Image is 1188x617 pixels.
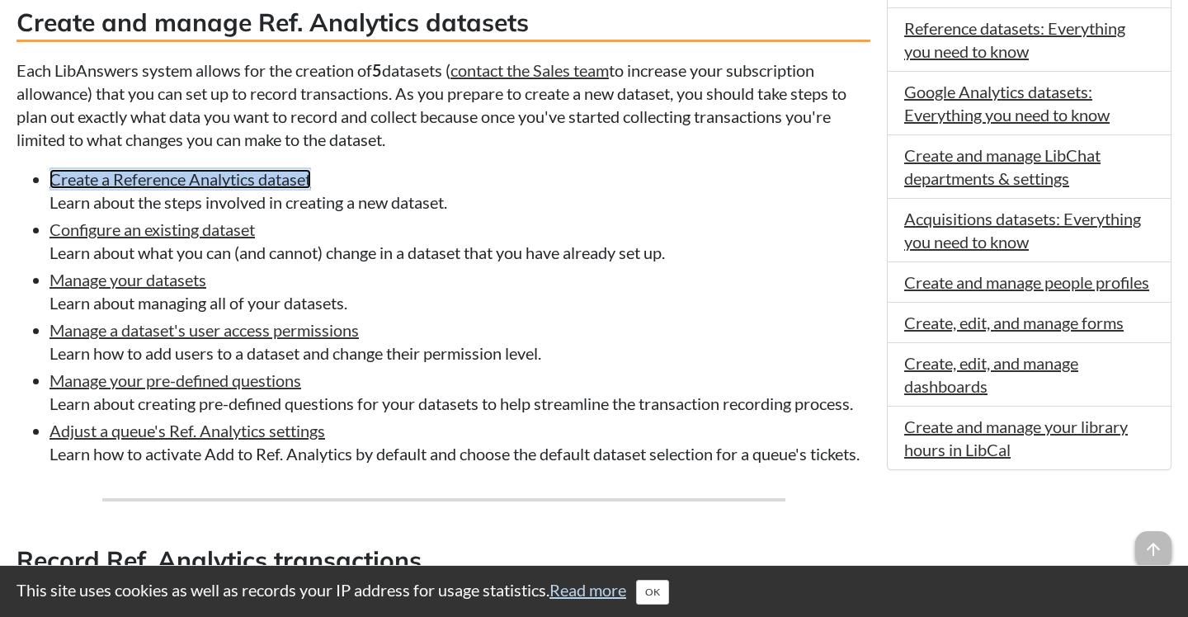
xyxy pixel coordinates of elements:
button: Close [636,580,669,605]
a: Create, edit, and manage dashboards [904,353,1078,396]
li: Learn about managing all of your datasets. [49,268,870,314]
a: Manage a dataset's user access permissions [49,320,359,340]
a: Configure an existing dataset [49,219,255,239]
li: Learn about what you can (and cannot) change in a dataset that you have already set up. [49,218,870,264]
a: Create and manage people profiles [904,272,1149,292]
li: Learn about creating pre-defined questions for your datasets to help streamline the transaction r... [49,369,870,415]
a: Create and manage LibChat departments & settings [904,145,1101,188]
li: Learn how to add users to a dataset and change their permission level. [49,318,870,365]
a: arrow_upward [1135,533,1171,553]
span: arrow_upward [1135,531,1171,568]
a: Read more [549,580,626,600]
p: Each LibAnswers system allows for the creation of datasets ( to increase your subscription allowa... [16,59,870,151]
a: Acquisitions datasets: Everything you need to know [904,209,1141,252]
li: Learn about the steps involved in creating a new dataset. [49,167,870,214]
h3: Create and manage Ref. Analytics datasets [16,5,870,42]
li: Learn how to activate Add to Ref. Analytics by default and choose the default dataset selection f... [49,419,870,465]
a: Adjust a queue's Ref. Analytics settings [49,421,325,440]
a: Manage your pre-defined questions [49,370,301,390]
a: Create and manage your library hours in LibCal [904,417,1128,459]
h3: Record Ref. Analytics transactions [16,543,870,580]
a: Google Analytics datasets: Everything you need to know [904,82,1110,125]
a: contact the Sales team [450,60,609,80]
strong: 5 [372,60,382,80]
a: Create a Reference Analytics dataset [49,169,311,189]
a: Manage your datasets [49,270,206,290]
a: Create, edit, and manage forms [904,313,1124,332]
a: Reference datasets: Everything you need to know [904,18,1125,61]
